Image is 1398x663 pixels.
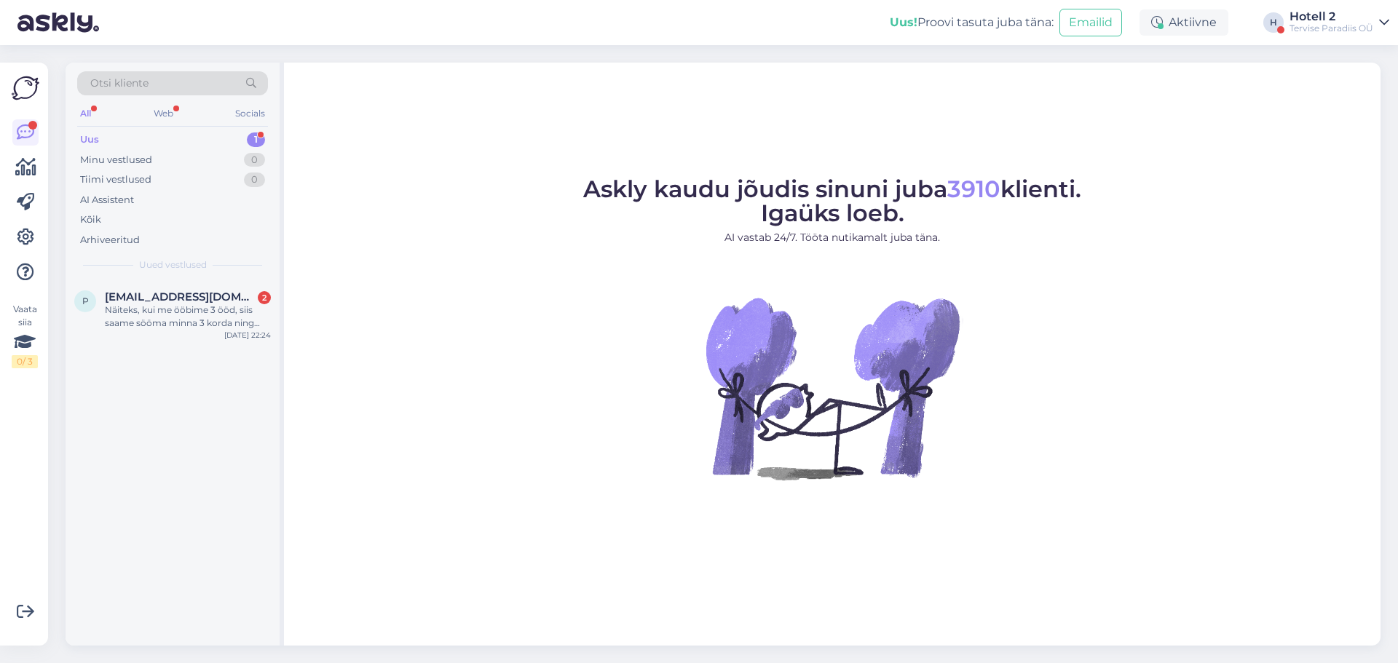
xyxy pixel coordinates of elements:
[244,153,265,167] div: 0
[1263,12,1284,33] div: H
[890,14,1054,31] div: Proovi tasuta juba täna:
[890,15,917,29] b: Uus!
[12,355,38,368] div: 0 / 3
[701,257,963,519] img: No Chat active
[90,76,149,91] span: Otsi kliente
[80,172,151,187] div: Tiimi vestlused
[80,132,99,147] div: Uus
[947,175,1000,203] span: 3910
[1290,11,1373,23] div: Hotell 2
[1140,9,1228,36] div: Aktiivne
[105,290,256,303] span: pettaisander@gmail.com
[105,303,271,330] div: Näiteks, kui me ööbime 3 ööd, siis saame sööma minna 3 korda ning samuti ka hoolitsusi on 3 korda
[247,132,265,147] div: 1
[583,230,1081,245] p: AI vastab 24/7. Tööta nutikamalt juba täna.
[1290,23,1373,34] div: Tervise Paradiis OÜ
[224,330,271,341] div: [DATE] 22:24
[80,193,134,207] div: AI Assistent
[12,303,38,368] div: Vaata siia
[82,295,89,306] span: p
[80,153,152,167] div: Minu vestlused
[244,172,265,187] div: 0
[139,258,207,271] span: Uued vestlused
[12,74,39,102] img: Askly Logo
[77,104,94,123] div: All
[1290,11,1389,34] a: Hotell 2Tervise Paradiis OÜ
[232,104,268,123] div: Socials
[80,233,140,247] div: Arhiveeritud
[1059,9,1122,36] button: Emailid
[258,291,271,304] div: 2
[151,104,176,123] div: Web
[583,175,1081,227] span: Askly kaudu jõudis sinuni juba klienti. Igaüks loeb.
[80,213,101,227] div: Kõik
